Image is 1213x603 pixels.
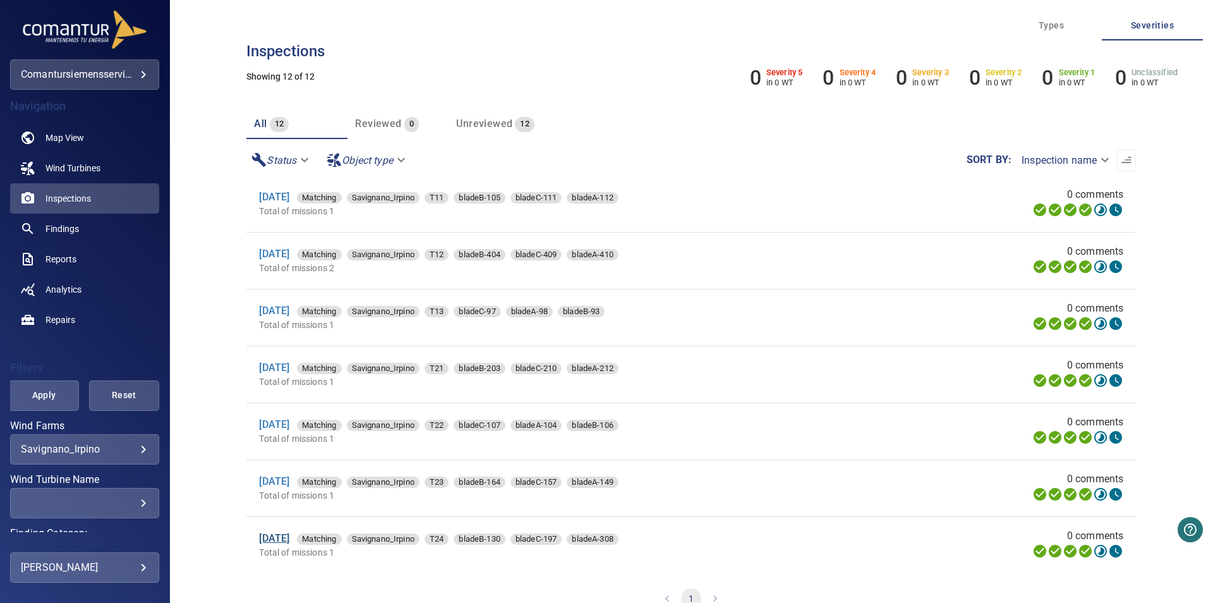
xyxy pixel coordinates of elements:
[896,66,949,90] li: Severity 3
[1063,544,1078,559] svg: Selecting 100%
[10,305,159,335] a: repairs noActive
[1078,544,1093,559] svg: ML Processing 100%
[1108,544,1123,559] svg: Classification 0%
[1115,66,1178,90] li: Severity Unclassified
[1047,430,1063,445] svg: Data Formatted 100%
[270,117,289,131] span: 12
[10,214,159,244] a: findings noActive
[425,306,449,317] div: T13
[1063,430,1078,445] svg: Selecting 100%
[969,66,1022,90] li: Severity 2
[1067,472,1124,487] span: 0 comments
[1067,301,1124,316] span: 0 comments
[105,387,143,403] span: Reset
[567,419,619,432] span: bladeB-106
[347,248,419,261] span: Savignano_Irpino
[1132,68,1178,77] h6: Unclassified
[1047,373,1063,388] svg: Data Formatted 100%
[45,283,81,296] span: Analytics
[1042,66,1095,90] li: Severity 1
[1093,373,1108,388] svg: Matching 12%
[750,66,803,90] li: Severity 5
[986,68,1022,77] h6: Severity 2
[1078,259,1093,274] svg: ML Processing 100%
[1078,316,1093,331] svg: ML Processing 100%
[1132,78,1178,87] p: in 0 WT
[1109,18,1195,33] span: Severities
[259,489,826,502] p: Total of missions 1
[425,362,449,375] span: T21
[1117,149,1136,171] button: Sort list from oldest to newest
[10,183,159,214] a: inspections active
[246,43,1136,59] h3: Inspections
[259,418,289,430] a: [DATE]
[1067,187,1124,202] span: 0 comments
[45,162,100,174] span: Wind Turbines
[567,533,619,545] div: bladeA-308
[259,475,289,487] a: [DATE]
[1032,487,1047,502] svg: Uploading 100%
[515,117,534,131] span: 12
[259,362,289,374] a: [DATE]
[454,306,500,317] div: bladeC-97
[347,306,419,317] div: Savignano_Irpino
[10,274,159,305] a: analytics noActive
[425,419,449,432] span: T22
[297,248,341,261] span: Matching
[510,533,562,545] div: bladeC-197
[45,222,79,235] span: Findings
[347,420,419,431] div: Savignano_Irpino
[347,305,419,318] span: Savignano_Irpino
[1078,373,1093,388] svg: ML Processing 100%
[567,362,619,375] span: bladeA-212
[10,421,159,431] label: Wind Farms
[1059,68,1095,77] h6: Severity 1
[355,118,401,130] span: Reviewed
[10,153,159,183] a: windturbines noActive
[1047,202,1063,217] svg: Data Formatted 100%
[1078,487,1093,502] svg: ML Processing 100%
[10,528,159,539] label: Finding Category
[766,78,803,87] p: in 0 WT
[246,149,317,171] div: Status
[322,149,413,171] div: Object type
[967,155,1011,165] label: Sort by :
[840,78,876,87] p: in 0 WT
[912,68,949,77] h6: Severity 3
[425,249,449,260] div: T12
[1063,487,1078,502] svg: Selecting 100%
[297,305,341,318] span: Matching
[510,192,562,204] div: bladeC-111
[506,305,553,318] span: bladeA-98
[510,362,562,375] span: bladeC-210
[766,68,803,77] h6: Severity 5
[21,64,148,85] div: comantursiemensserviceitaly
[10,100,159,113] h4: Navigation
[1067,415,1124,430] span: 0 comments
[342,154,393,166] em: Object type
[454,249,505,260] div: bladeB-404
[297,476,341,489] span: Matching
[267,154,296,166] em: Status
[1108,316,1123,331] svg: Classification 0%
[425,192,449,204] span: T11
[567,476,619,489] span: bladeA-149
[21,443,148,455] div: Savignano_Irpino
[454,192,505,204] div: bladeB-105
[558,306,605,317] div: bladeB-93
[259,432,826,445] p: Total of missions 1
[986,78,1022,87] p: in 0 WT
[425,476,449,489] span: T23
[1067,528,1124,544] span: 0 comments
[1093,316,1108,331] svg: Matching 10%
[259,375,826,388] p: Total of missions 1
[254,118,267,130] span: All
[1032,316,1047,331] svg: Uploading 100%
[1063,373,1078,388] svg: Selecting 100%
[454,533,505,545] div: bladeB-130
[297,306,341,317] div: Matching
[297,363,341,374] div: Matching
